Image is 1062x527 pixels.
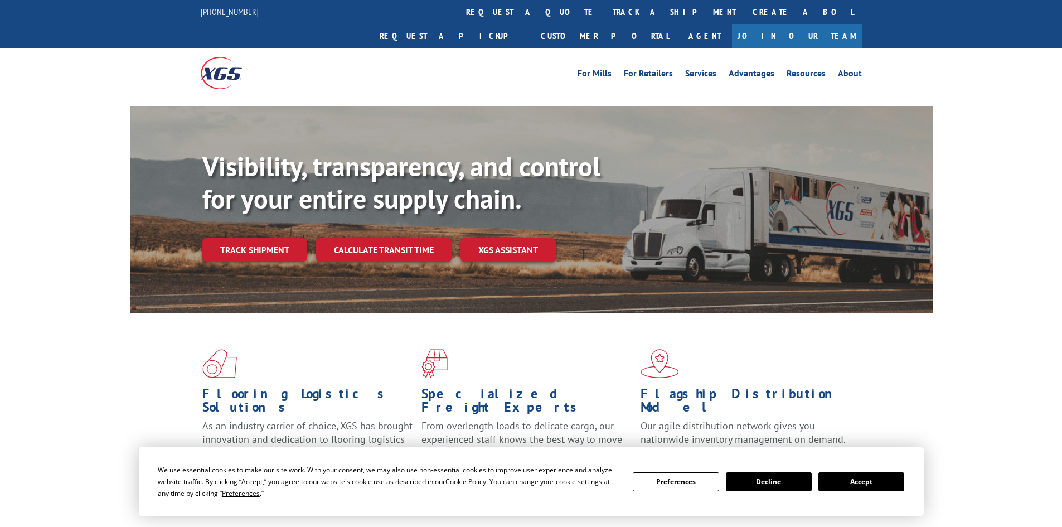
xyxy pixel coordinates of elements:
a: Join Our Team [732,24,862,48]
span: As an industry carrier of choice, XGS has brought innovation and dedication to flooring logistics... [202,419,413,459]
a: [PHONE_NUMBER] [201,6,259,17]
a: XGS ASSISTANT [460,238,556,262]
a: Track shipment [202,238,307,262]
button: Decline [726,472,812,491]
a: Advantages [729,69,774,81]
img: xgs-icon-total-supply-chain-intelligence-red [202,349,237,378]
a: Calculate transit time [316,238,452,262]
a: About [838,69,862,81]
span: Preferences [222,489,260,498]
b: Visibility, transparency, and control for your entire supply chain. [202,149,600,216]
img: xgs-icon-focused-on-flooring-red [421,349,448,378]
a: For Mills [578,69,612,81]
a: Resources [787,69,826,81]
div: We use essential cookies to make our site work. With your consent, we may also use non-essential ... [158,464,619,499]
a: Services [685,69,716,81]
h1: Flooring Logistics Solutions [202,387,413,419]
a: Request a pickup [371,24,532,48]
span: Cookie Policy [445,477,486,486]
a: Agent [677,24,732,48]
button: Preferences [633,472,719,491]
h1: Specialized Freight Experts [421,387,632,419]
a: Customer Portal [532,24,677,48]
img: xgs-icon-flagship-distribution-model-red [641,349,679,378]
div: Cookie Consent Prompt [139,447,924,516]
a: For Retailers [624,69,673,81]
h1: Flagship Distribution Model [641,387,851,419]
p: From overlength loads to delicate cargo, our experienced staff knows the best way to move your fr... [421,419,632,469]
span: Our agile distribution network gives you nationwide inventory management on demand. [641,419,846,446]
button: Accept [818,472,904,491]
